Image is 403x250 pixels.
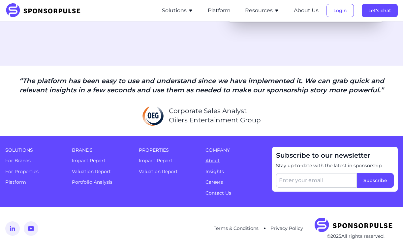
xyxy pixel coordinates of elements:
a: Valuation Report [72,169,111,174]
span: Solutions [5,147,64,153]
a: Platform [208,8,231,14]
a: About Us [294,8,319,14]
button: Platform [208,7,231,15]
button: Solutions [162,7,193,15]
a: Login [326,8,354,14]
a: Impact Report [72,158,106,164]
span: Properties [139,147,198,153]
span: Subscribe to our newsletter [276,151,394,160]
a: Insights [205,169,224,174]
span: Brands [72,147,131,153]
a: Careers [205,179,223,185]
a: For Properties [5,169,39,174]
span: Stay up-to-date with the latest in sponsorship [276,163,394,169]
img: LinkedIn [5,221,20,236]
span: Company [205,147,264,153]
a: Platform [5,179,26,185]
button: Subscribe [357,173,394,188]
a: Privacy Policy [270,225,303,231]
input: Enter your email [276,173,357,188]
button: Login [326,4,354,17]
img: SponsorPulse [5,3,85,18]
a: Terms & Conditions [214,225,259,231]
button: Let's chat [362,4,398,17]
p: Corporate Sales Analyst Oilers Entertainment Group [169,106,261,125]
img: YouTube [24,221,38,236]
iframe: Chat Widget [370,218,403,250]
span: “The platform has been easy to use and understand since we have implemented it. We can grab quick... [19,77,384,94]
a: Impact Report [139,158,172,164]
a: Contact Us [205,190,231,196]
a: Valuation Report [139,169,178,174]
a: Portfolio Analysis [72,179,112,185]
p: © 2025 All rights reserved. [314,233,398,239]
img: SponsorPulse [314,218,398,233]
button: About Us [294,7,319,15]
a: About [205,158,220,164]
button: Resources [245,7,279,15]
a: For Brands [5,158,31,164]
a: Let's chat [362,8,398,14]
